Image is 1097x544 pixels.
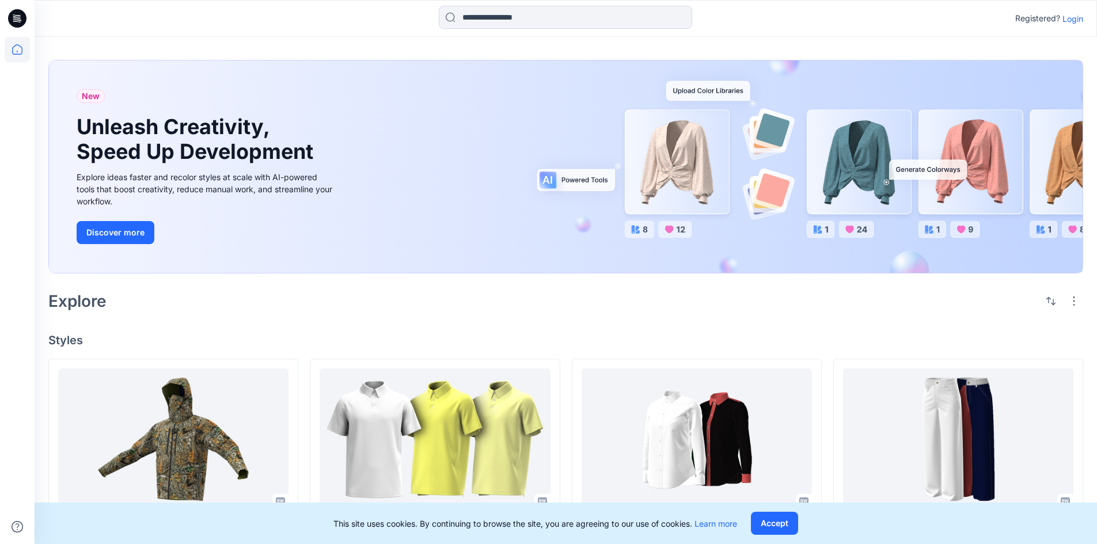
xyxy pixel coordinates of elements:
[843,368,1073,511] a: Jeans_003
[48,333,1083,347] h4: Styles
[582,368,812,511] a: Shirt 001
[333,518,737,530] p: This site uses cookies. By continuing to browse the site, you are agreeing to our use of cookies.
[77,115,318,164] h1: Unleash Creativity, Speed Up Development
[751,512,798,535] button: Accept
[82,89,100,103] span: New
[1062,13,1083,25] p: Login
[320,368,550,511] a: Polo shirt_001
[48,292,107,310] h2: Explore
[58,368,289,511] a: M01260_0917
[1015,12,1060,25] p: Registered?
[694,519,737,528] a: Learn more
[77,171,336,207] div: Explore ideas faster and recolor styles at scale with AI-powered tools that boost creativity, red...
[77,221,154,244] button: Discover more
[77,221,336,244] a: Discover more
